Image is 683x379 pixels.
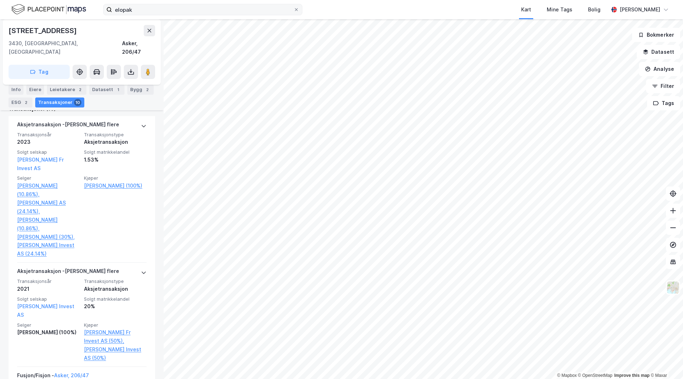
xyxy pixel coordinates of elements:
div: 2 [144,86,151,93]
span: Solgt matrikkelandel [84,296,147,302]
div: 1.53% [84,156,147,164]
span: Transaksjonstype [84,278,147,284]
a: [PERSON_NAME] Fr Invest AS (50%), [84,328,147,345]
span: Transaksjonsår [17,132,80,138]
div: Aksjetransaksjon [84,138,147,146]
div: 20% [84,302,147,311]
span: Kjøper [84,175,147,181]
a: Mapbox [557,373,577,378]
div: Transaksjoner [35,98,84,107]
input: Søk på adresse, matrikkel, gårdeiere, leietakere eller personer [112,4,293,15]
button: Tags [647,96,680,110]
a: [PERSON_NAME] (100%) [84,181,147,190]
div: [PERSON_NAME] (100%) [17,328,80,337]
iframe: Chat Widget [647,345,683,379]
button: Datasett [637,45,680,59]
div: ESG [9,98,32,107]
a: Improve this map [614,373,650,378]
span: Solgt matrikkelandel [84,149,147,155]
div: Kart [521,5,531,14]
a: Asker, 206/47 [54,372,89,378]
a: [PERSON_NAME] Invest AS [17,303,74,318]
div: 3430, [GEOGRAPHIC_DATA], [GEOGRAPHIC_DATA] [9,39,122,56]
span: Solgt selskap [17,149,80,155]
div: 10 [74,99,81,106]
span: Transaksjonstype [84,132,147,138]
a: OpenStreetMap [578,373,613,378]
div: Kontrollprogram for chat [647,345,683,379]
button: Filter [646,79,680,93]
div: Datasett [89,85,125,95]
a: [PERSON_NAME] (10.86%), [17,216,80,233]
div: Asker, 206/47 [122,39,155,56]
span: Selger [17,322,80,328]
div: 2021 [17,285,80,293]
div: [PERSON_NAME] [620,5,660,14]
button: Tag [9,65,70,79]
div: 2 [76,86,84,93]
div: Leietakere [47,85,86,95]
a: [PERSON_NAME] (10.86%), [17,181,80,199]
div: [STREET_ADDRESS] [9,25,78,36]
a: [PERSON_NAME] Invest AS (24.14%) [17,241,80,258]
button: Bokmerker [632,28,680,42]
span: Solgt selskap [17,296,80,302]
a: [PERSON_NAME] Invest AS (50%) [84,345,147,362]
span: Transaksjonsår [17,278,80,284]
a: [PERSON_NAME] Fr Invest AS [17,157,64,171]
div: Aksjetransaksjon - [PERSON_NAME] flere [17,120,119,132]
a: [PERSON_NAME] AS (24.14%), [17,199,80,216]
div: Info [9,85,23,95]
img: logo.f888ab2527a4732fd821a326f86c7f29.svg [11,3,86,16]
span: Kjøper [84,322,147,328]
div: 1 [115,86,122,93]
div: 2 [22,99,30,106]
div: Aksjetransaksjon [84,285,147,293]
div: 2023 [17,138,80,146]
div: Mine Tags [547,5,572,14]
div: Aksjetransaksjon - [PERSON_NAME] flere [17,267,119,278]
a: [PERSON_NAME] (30%), [17,233,80,241]
div: Bygg [127,85,154,95]
span: Selger [17,175,80,181]
div: Eiere [26,85,44,95]
div: Bolig [588,5,600,14]
button: Analyse [639,62,680,76]
img: Z [666,281,680,294]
